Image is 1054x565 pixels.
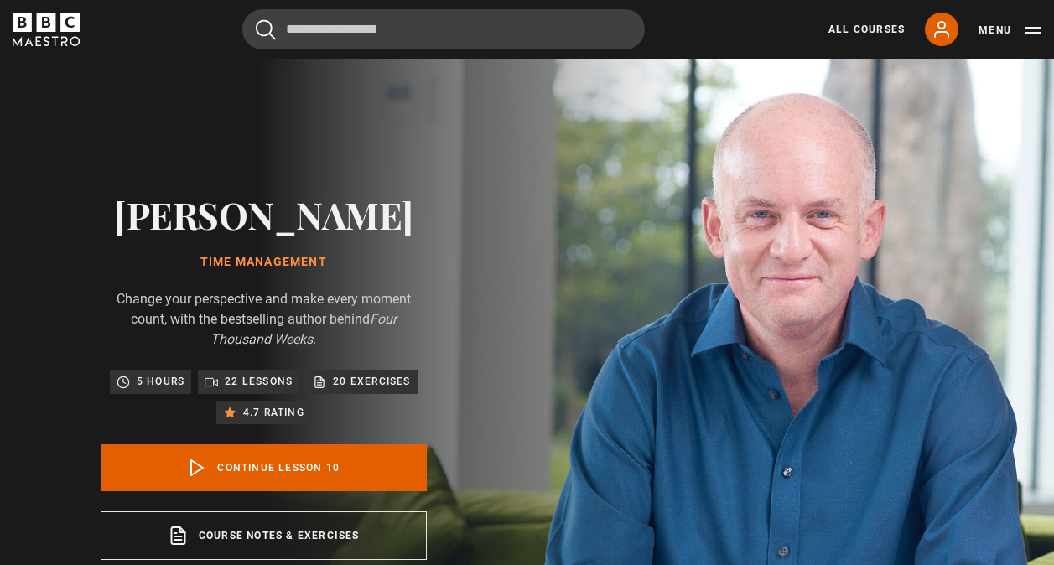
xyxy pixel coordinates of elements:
[243,404,304,421] p: 4.7 rating
[256,19,276,40] button: Submit the search query
[828,22,905,37] a: All Courses
[101,511,427,560] a: Course notes & exercises
[101,444,427,491] a: Continue lesson 10
[333,373,410,390] p: 20 exercises
[101,193,427,236] h2: [PERSON_NAME]
[979,22,1041,39] button: Toggle navigation
[101,256,427,269] h1: Time Management
[225,373,293,390] p: 22 lessons
[13,13,80,46] svg: BBC Maestro
[210,311,397,347] i: Four Thousand Weeks
[242,9,645,49] input: Search
[101,289,427,350] p: Change your perspective and make every moment count, with the bestselling author behind .
[137,373,184,390] p: 5 hours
